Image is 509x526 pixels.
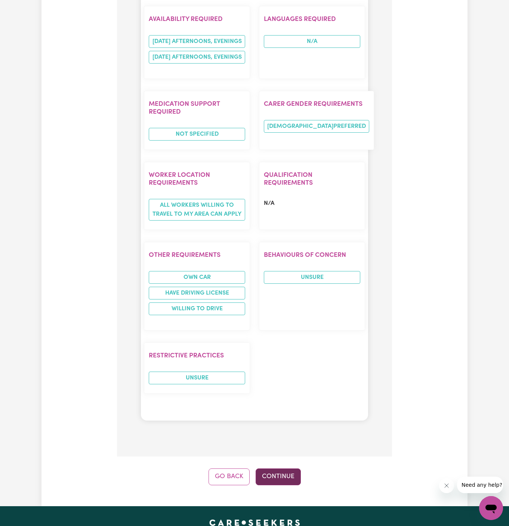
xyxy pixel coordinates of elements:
[149,15,245,23] h2: Availability required
[149,251,245,259] h2: Other requirements
[149,51,245,64] li: [DATE] afternoons, evenings
[149,372,245,384] span: UNSURE
[209,520,300,526] a: Careseekers home page
[264,200,274,206] span: N/A
[256,468,301,485] button: Continue
[264,100,369,108] h2: Carer gender requirements
[149,199,245,221] span: All workers willing to travel to my area can apply
[149,271,245,284] li: Own Car
[149,352,245,360] h2: Restrictive Practices
[264,120,369,133] span: [DEMOGRAPHIC_DATA] preferred
[264,271,360,284] span: UNSURE
[479,496,503,520] iframe: Button to launch messaging window
[149,35,245,48] li: [DATE] afternoons, evenings
[264,15,360,23] h2: Languages required
[149,100,245,116] h2: Medication Support Required
[439,478,454,493] iframe: Close message
[264,35,360,48] span: N/A
[149,287,245,299] li: Have driving license
[149,171,245,187] h2: Worker location requirements
[209,468,250,485] button: Go Back
[264,171,360,187] h2: Qualification requirements
[149,128,245,141] span: Not specified
[457,477,503,493] iframe: Message from company
[264,251,360,259] h2: Behaviours of Concern
[149,302,245,315] li: Willing to drive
